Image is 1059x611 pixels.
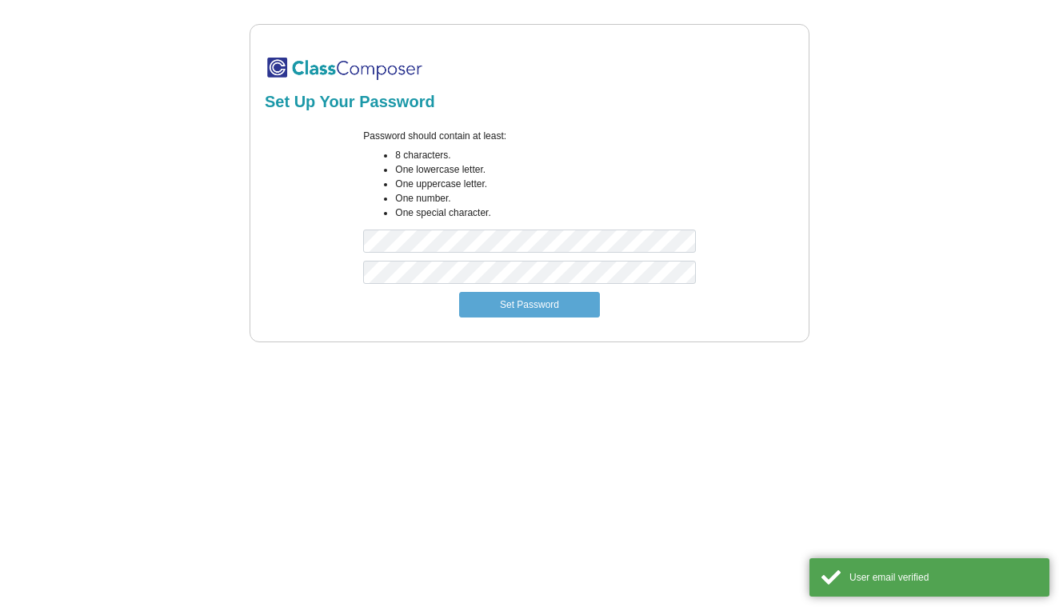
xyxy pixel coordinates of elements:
li: One uppercase letter. [395,177,695,191]
div: User email verified [849,570,1037,585]
li: 8 characters. [395,148,695,162]
li: One lowercase letter. [395,162,695,177]
li: One special character. [395,206,695,220]
label: Password should contain at least: [363,129,506,143]
li: One number. [395,191,695,206]
button: Set Password [459,292,600,317]
h2: Set Up Your Password [265,92,794,111]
